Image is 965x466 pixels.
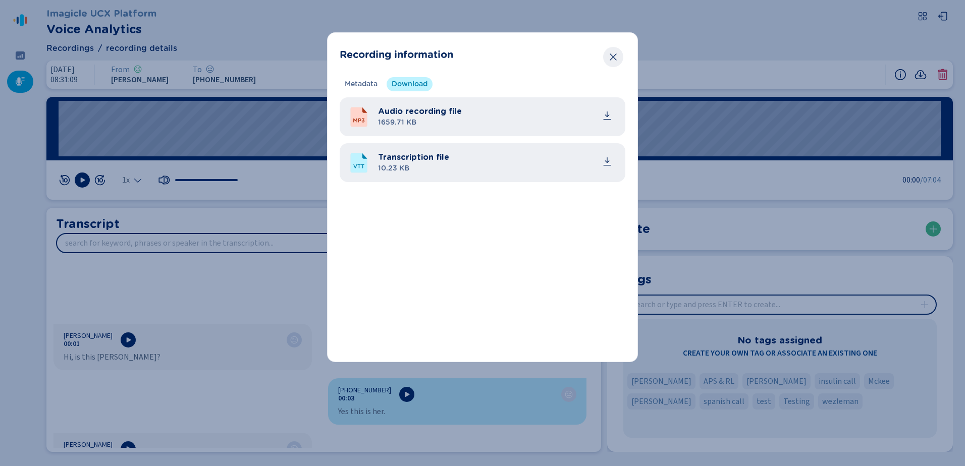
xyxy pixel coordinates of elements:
[378,151,617,174] div: transcription_20251010_08319_MaureenAllanson-+16197086468.vtt.txt
[348,106,370,128] svg: MP3File
[378,105,462,118] span: Audio recording file
[602,110,612,121] svg: download
[602,156,612,166] svg: download
[378,105,617,128] div: audio_20251010_08319_MaureenAllanson-+16197086468.mp3
[378,151,449,163] span: Transcription file
[340,45,625,65] header: Recording information
[597,105,617,126] button: common.download
[378,163,449,174] span: 10.23 KB
[602,110,612,121] div: Download file
[348,152,370,174] svg: VTTFile
[602,156,612,166] div: Download file
[603,47,623,67] button: Close
[597,151,617,171] button: common.download
[378,118,462,128] span: 1659.71 KB
[345,79,378,89] span: Metadata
